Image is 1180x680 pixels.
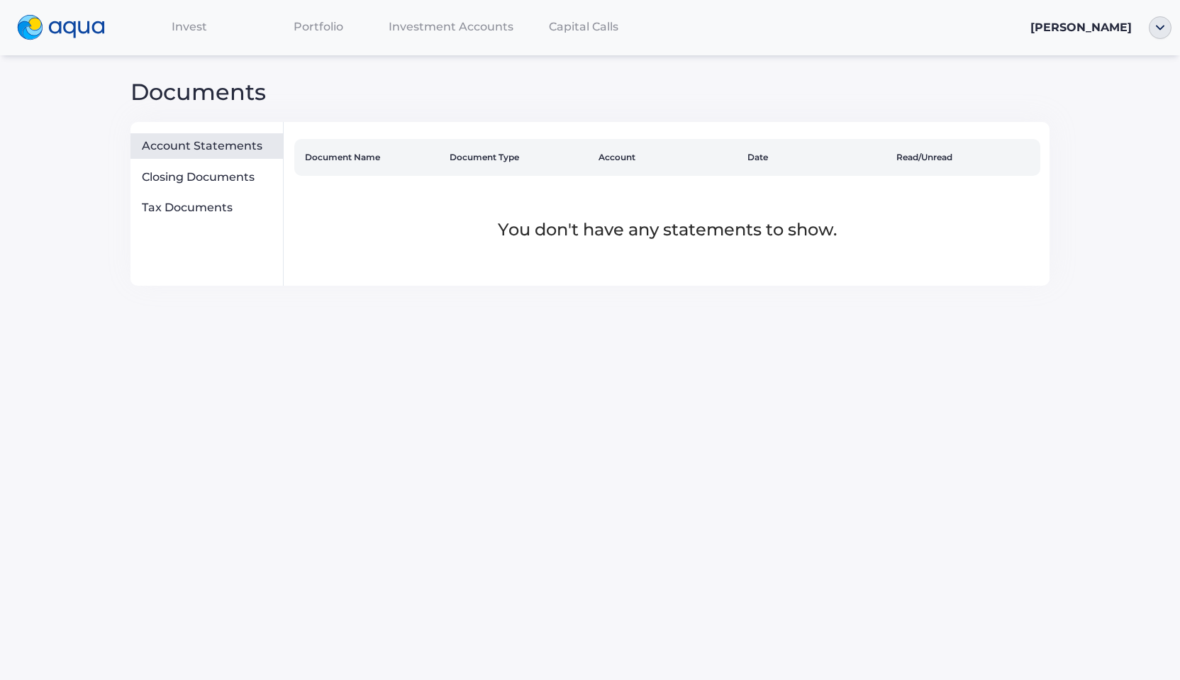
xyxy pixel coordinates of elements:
[172,20,207,33] span: Invest
[1149,16,1171,39] img: ellipse
[142,139,277,153] div: Account Statements
[593,139,742,176] th: Account
[142,170,277,184] div: Closing Documents
[294,139,443,176] th: Document Name
[254,12,383,41] a: Portfolio
[742,139,891,176] th: Date
[389,20,513,33] span: Investment Accounts
[125,12,254,41] a: Invest
[383,12,519,41] a: Investment Accounts
[549,20,618,33] span: Capital Calls
[9,11,125,44] a: logo
[294,20,343,33] span: Portfolio
[891,139,1040,176] th: Read/Unread
[17,15,105,40] img: logo
[1030,21,1132,34] span: [PERSON_NAME]
[444,139,593,176] th: Document Type
[498,219,837,240] span: You don't have any statements to show.
[142,201,277,215] div: Tax Documents
[519,12,648,41] a: Capital Calls
[130,78,266,106] span: Documents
